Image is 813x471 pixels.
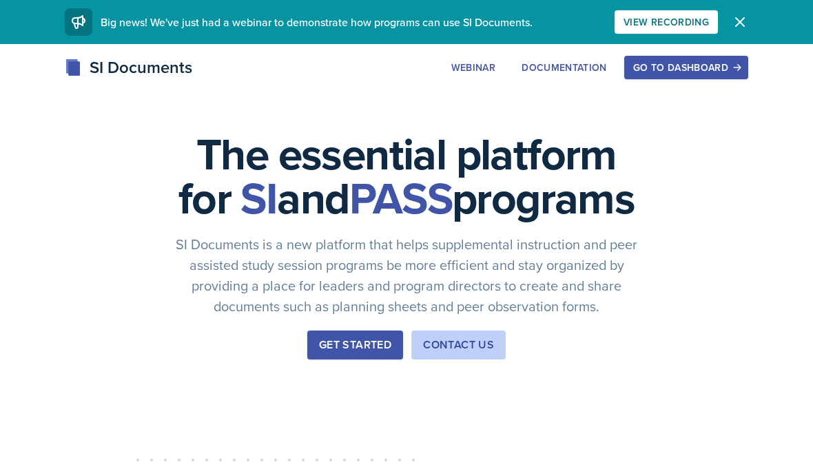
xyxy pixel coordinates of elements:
div: Contact Us [423,337,494,353]
div: View Recording [624,17,709,28]
div: Documentation [522,62,607,73]
div: Go to Dashboard [633,62,739,73]
button: View Recording [615,10,718,34]
button: Go to Dashboard [624,56,748,79]
button: Webinar [442,56,504,79]
div: Webinar [451,62,495,73]
div: Get Started [319,337,391,353]
div: SI Documents [65,55,192,80]
button: Contact Us [411,331,506,359]
button: Get Started [307,331,403,359]
span: Big news! We've just had a webinar to demonstrate how programs can use SI Documents. [101,14,533,30]
button: Documentation [513,56,616,79]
